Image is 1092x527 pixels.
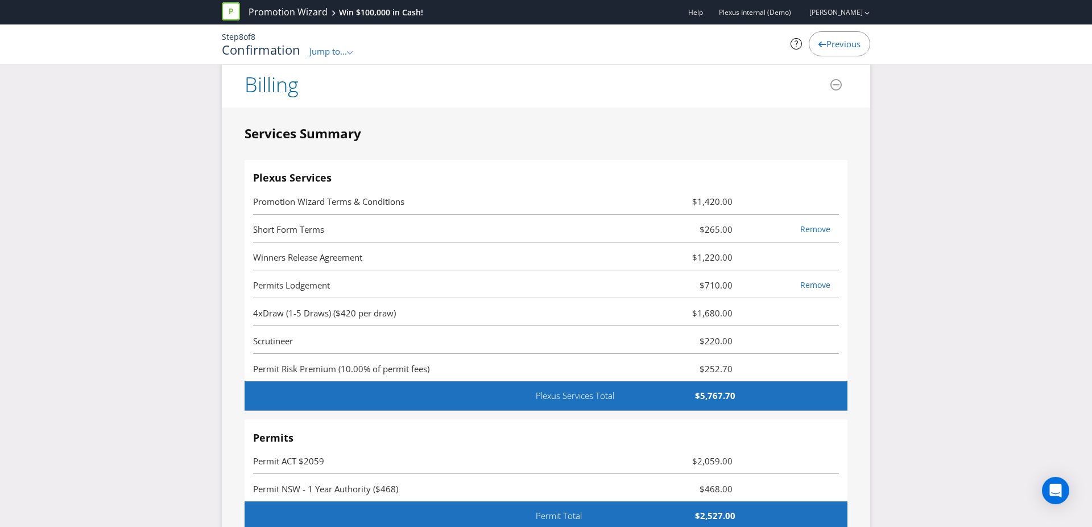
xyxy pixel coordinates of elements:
[644,482,742,496] span: $468.00
[339,7,423,18] div: Win $100,000 in Cash!
[253,483,398,495] span: Permit NSW - 1 Year Authority ($468)
[253,196,404,207] span: Promotion Wizard Terms & Conditions
[253,224,324,235] span: Short Form Terms
[644,334,742,348] span: $220.00
[239,31,243,42] span: 8
[644,454,742,468] span: $2,059.00
[644,362,742,376] span: $252.70
[800,279,830,290] a: Remove
[253,433,839,444] h4: Permits
[253,307,263,319] span: 4x
[527,510,614,522] span: Permit Total
[263,307,396,319] span: Draw (1-5 Draws) ($420 per draw)
[527,390,657,402] span: Plexus Services Total
[614,510,744,522] span: $2,527.00
[719,7,791,17] span: Plexus Internal (Demo)
[251,31,255,42] span: 8
[309,46,347,57] span: Jump to...
[253,363,429,374] span: Permit Risk Premium (10.00% of permit fees)
[644,306,742,320] span: $1,680.00
[222,31,239,42] span: Step
[222,43,301,56] h1: Confirmation
[253,279,330,291] span: Permits Lodgement
[826,38,861,50] span: Previous
[688,7,703,17] a: Help
[644,278,742,292] span: $710.00
[1042,477,1069,504] div: Open Intercom Messenger
[644,250,742,264] span: $1,220.00
[253,335,293,347] span: Scrutineer
[249,6,328,19] a: Promotion Wizard
[657,390,743,402] span: $5,767.70
[800,224,830,234] a: Remove
[644,223,742,236] span: $265.00
[253,252,362,263] span: Winners Release Agreement
[245,125,361,143] legend: Services Summary
[253,172,839,184] h4: Plexus Services
[253,455,324,467] span: Permit ACT $2059
[644,195,742,208] span: $1,420.00
[798,7,863,17] a: [PERSON_NAME]
[245,73,299,96] h3: Billing
[243,31,251,42] span: of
